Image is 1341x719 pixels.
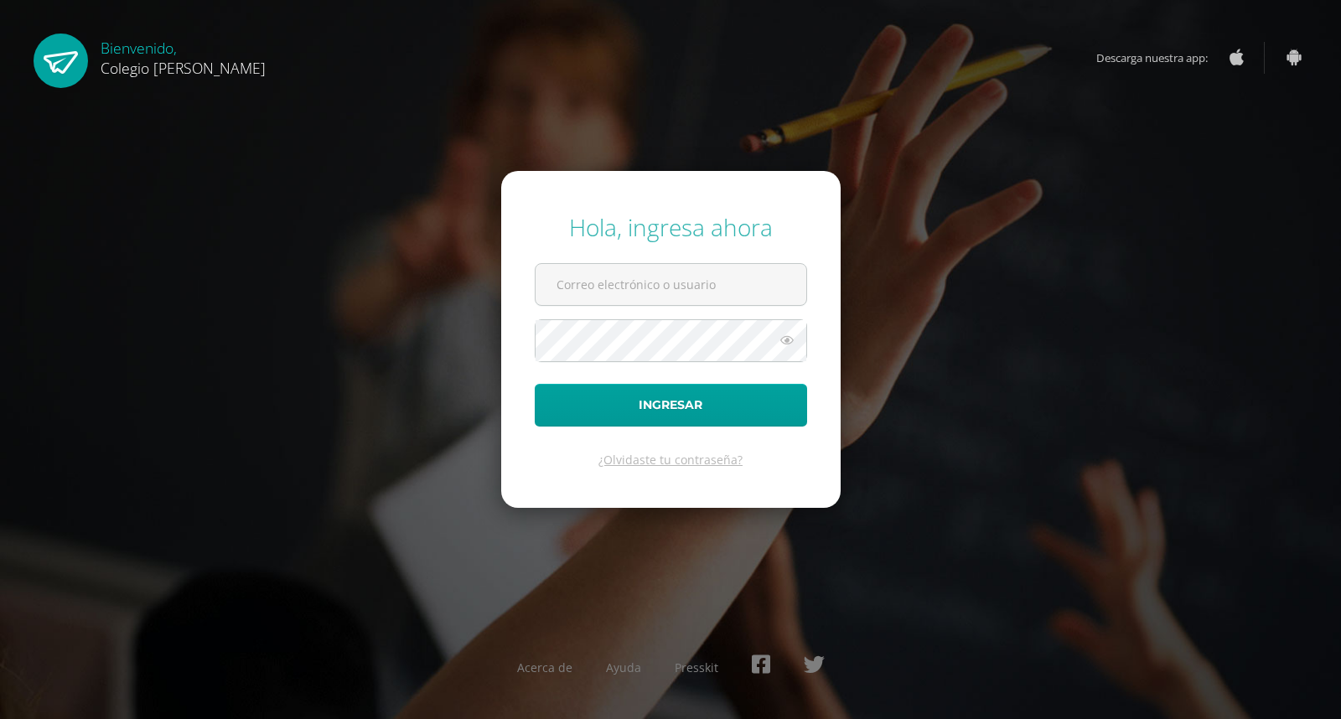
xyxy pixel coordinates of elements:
[517,660,572,675] a: Acerca de
[101,58,266,78] span: Colegio [PERSON_NAME]
[535,211,807,243] div: Hola, ingresa ahora
[535,384,807,427] button: Ingresar
[101,34,266,78] div: Bienvenido,
[1096,42,1225,74] span: Descarga nuestra app:
[598,452,743,468] a: ¿Olvidaste tu contraseña?
[606,660,641,675] a: Ayuda
[675,660,718,675] a: Presskit
[536,264,806,305] input: Correo electrónico o usuario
